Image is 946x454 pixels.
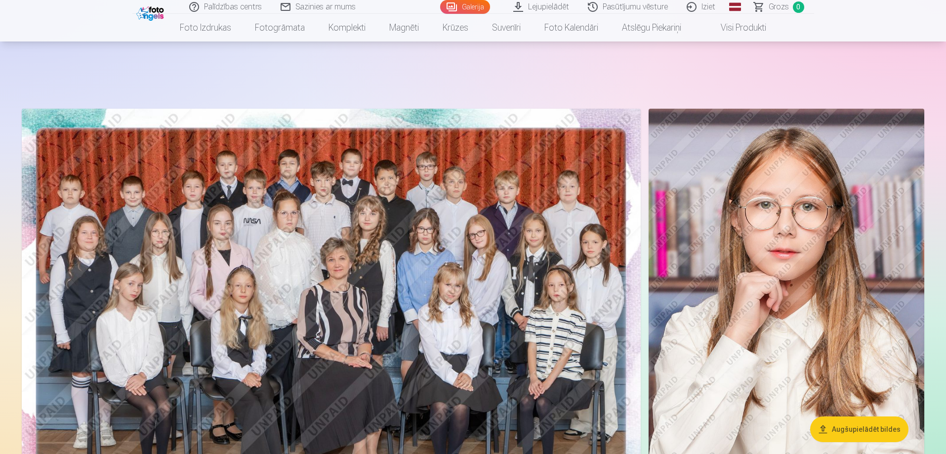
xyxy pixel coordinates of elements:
[480,14,533,41] a: Suvenīri
[533,14,610,41] a: Foto kalendāri
[168,14,243,41] a: Foto izdrukas
[769,1,789,13] span: Grozs
[317,14,377,41] a: Komplekti
[610,14,693,41] a: Atslēgu piekariņi
[431,14,480,41] a: Krūzes
[377,14,431,41] a: Magnēti
[243,14,317,41] a: Fotogrāmata
[793,1,804,13] span: 0
[810,416,908,442] button: Augšupielādēt bildes
[693,14,778,41] a: Visi produkti
[136,4,166,21] img: /fa1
